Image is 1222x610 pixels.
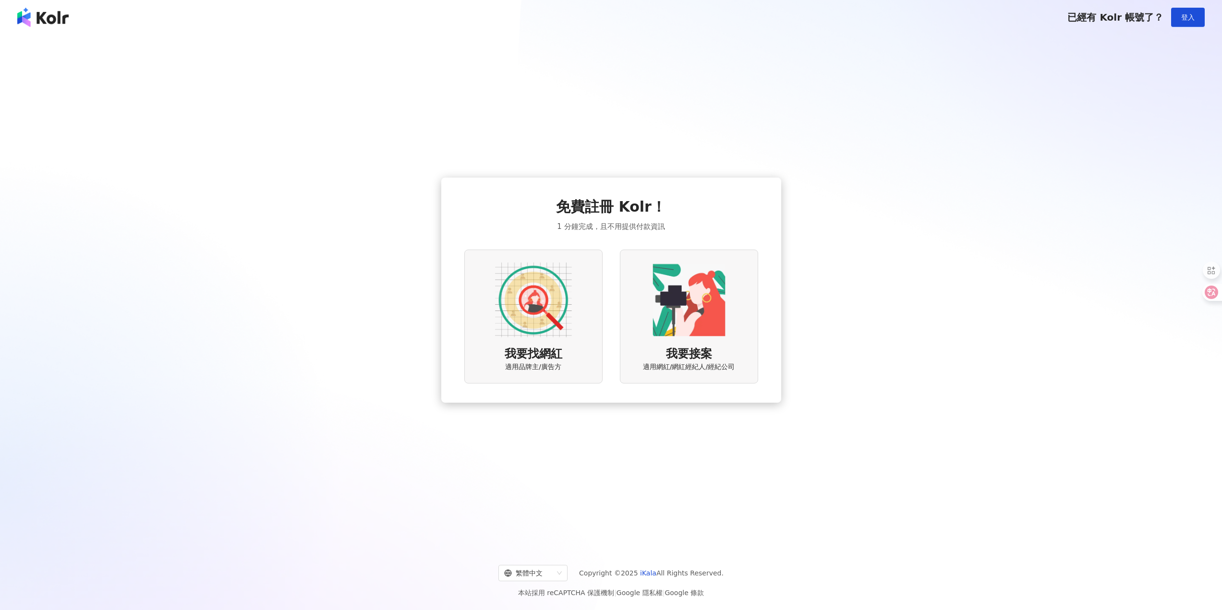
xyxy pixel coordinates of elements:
[665,589,704,597] a: Google 條款
[663,589,665,597] span: |
[579,567,724,579] span: Copyright © 2025 All Rights Reserved.
[495,262,572,338] img: AD identity option
[1067,12,1163,23] span: 已經有 Kolr 帳號了？
[651,262,727,338] img: KOL identity option
[614,589,617,597] span: |
[504,565,553,581] div: 繁體中文
[666,346,712,362] span: 我要接案
[505,362,561,372] span: 適用品牌主/廣告方
[556,197,666,217] span: 免費註冊 Kolr！
[643,362,735,372] span: 適用網紅/網紅經紀人/經紀公司
[1181,13,1195,21] span: 登入
[557,221,665,232] span: 1 分鐘完成，且不用提供付款資訊
[505,346,562,362] span: 我要找網紅
[17,8,69,27] img: logo
[518,587,704,598] span: 本站採用 reCAPTCHA 保護機制
[640,569,656,577] a: iKala
[617,589,663,597] a: Google 隱私權
[1171,8,1205,27] button: 登入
